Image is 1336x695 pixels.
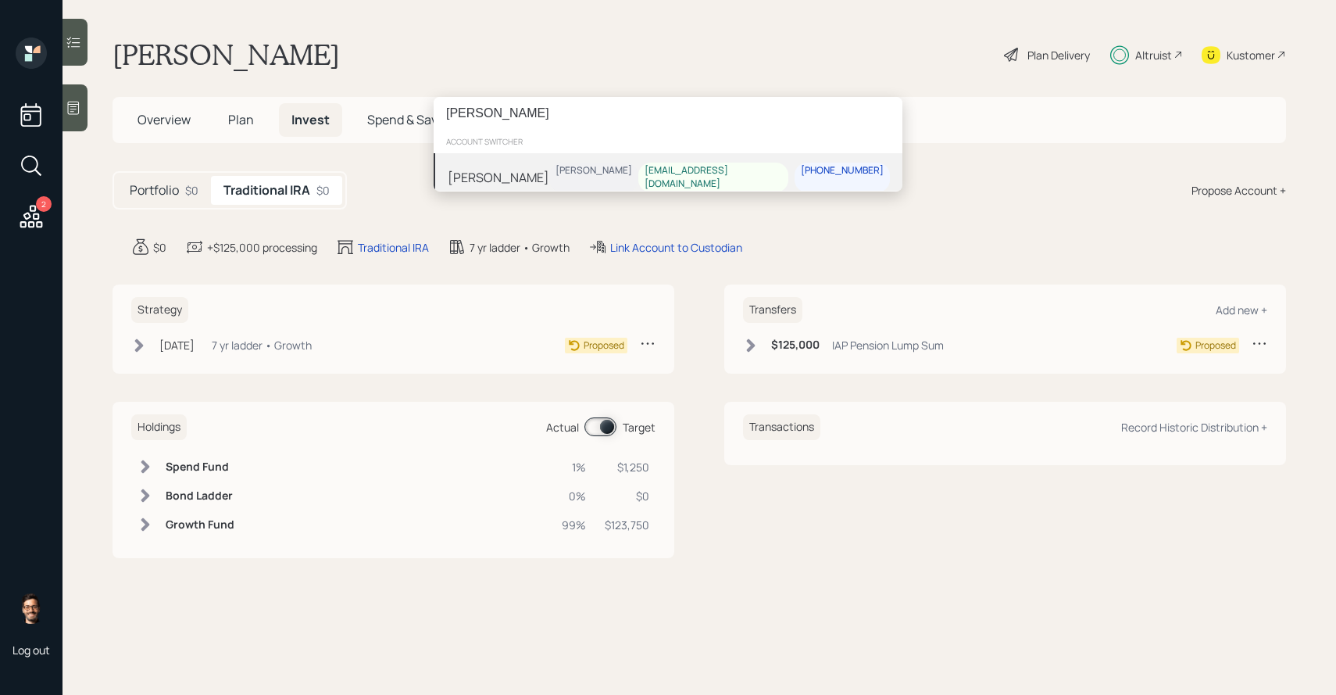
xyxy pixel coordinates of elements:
[801,164,884,177] div: [PHONE_NUMBER]
[645,164,782,191] div: [EMAIL_ADDRESS][DOMAIN_NAME]
[555,164,632,177] div: [PERSON_NAME]
[434,130,902,153] div: account switcher
[448,168,549,187] div: [PERSON_NAME]
[434,97,902,130] input: Type a command or search…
